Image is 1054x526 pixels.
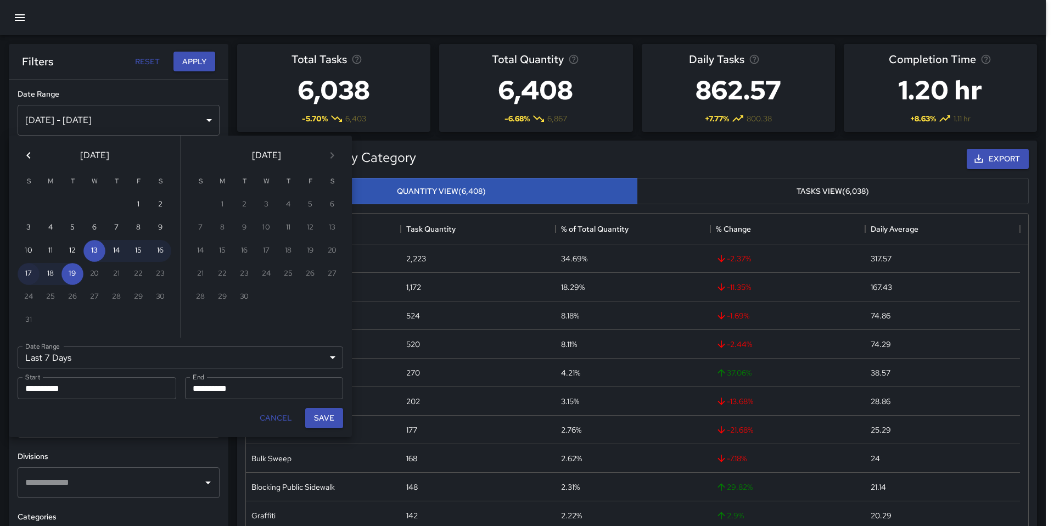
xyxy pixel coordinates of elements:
[61,217,83,239] button: 5
[305,408,343,428] button: Save
[105,217,127,239] button: 7
[41,171,60,193] span: Monday
[80,148,109,163] span: [DATE]
[40,263,61,285] button: 18
[105,240,127,262] button: 14
[149,240,171,262] button: 16
[127,240,149,262] button: 15
[193,372,204,382] label: End
[300,171,320,193] span: Friday
[127,217,149,239] button: 8
[83,240,105,262] button: 13
[18,263,40,285] button: 17
[106,171,126,193] span: Thursday
[128,171,148,193] span: Friday
[19,171,38,193] span: Sunday
[40,217,61,239] button: 4
[127,194,149,216] button: 1
[255,408,296,428] button: Cancel
[278,171,298,193] span: Thursday
[63,171,82,193] span: Tuesday
[25,372,40,382] label: Start
[18,240,40,262] button: 10
[150,171,170,193] span: Saturday
[234,171,254,193] span: Tuesday
[190,171,210,193] span: Sunday
[25,342,60,351] label: Date Range
[61,240,83,262] button: 12
[149,217,171,239] button: 9
[83,217,105,239] button: 6
[18,346,343,368] div: Last 7 Days
[18,217,40,239] button: 3
[18,144,40,166] button: Previous month
[252,148,281,163] span: [DATE]
[149,194,171,216] button: 2
[322,171,342,193] span: Saturday
[85,171,104,193] span: Wednesday
[256,171,276,193] span: Wednesday
[212,171,232,193] span: Monday
[61,263,83,285] button: 19
[40,240,61,262] button: 11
